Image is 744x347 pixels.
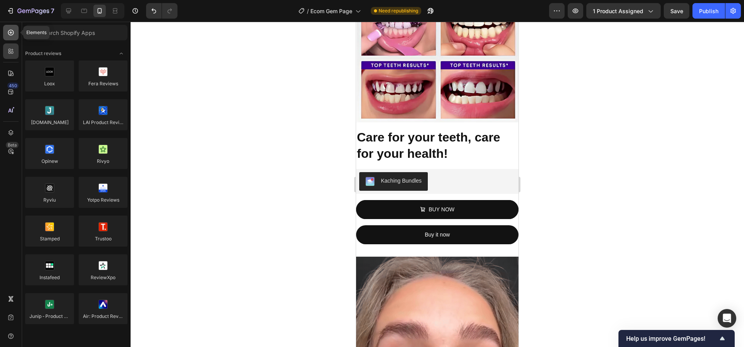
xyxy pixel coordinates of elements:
[115,47,127,60] span: Toggle open
[6,142,19,148] div: Beta
[626,335,718,342] span: Help us improve GemPages!
[593,7,643,15] span: 1 product assigned
[379,7,418,14] span: Need republishing
[3,3,58,19] button: 7
[586,3,661,19] button: 1 product assigned
[146,3,177,19] div: Undo/Redo
[51,6,54,16] p: 7
[718,309,736,328] div: Open Intercom Messenger
[626,334,727,343] button: Show survey - Help us improve GemPages!
[670,8,683,14] span: Save
[25,50,61,57] span: Product reviews
[356,22,518,347] iframe: Design area
[25,25,127,40] input: Search Shopify Apps
[307,7,309,15] span: /
[699,7,718,15] div: Publish
[310,7,352,15] span: Ecom Gem Page
[7,83,19,89] div: 450
[664,3,689,19] button: Save
[692,3,725,19] button: Publish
